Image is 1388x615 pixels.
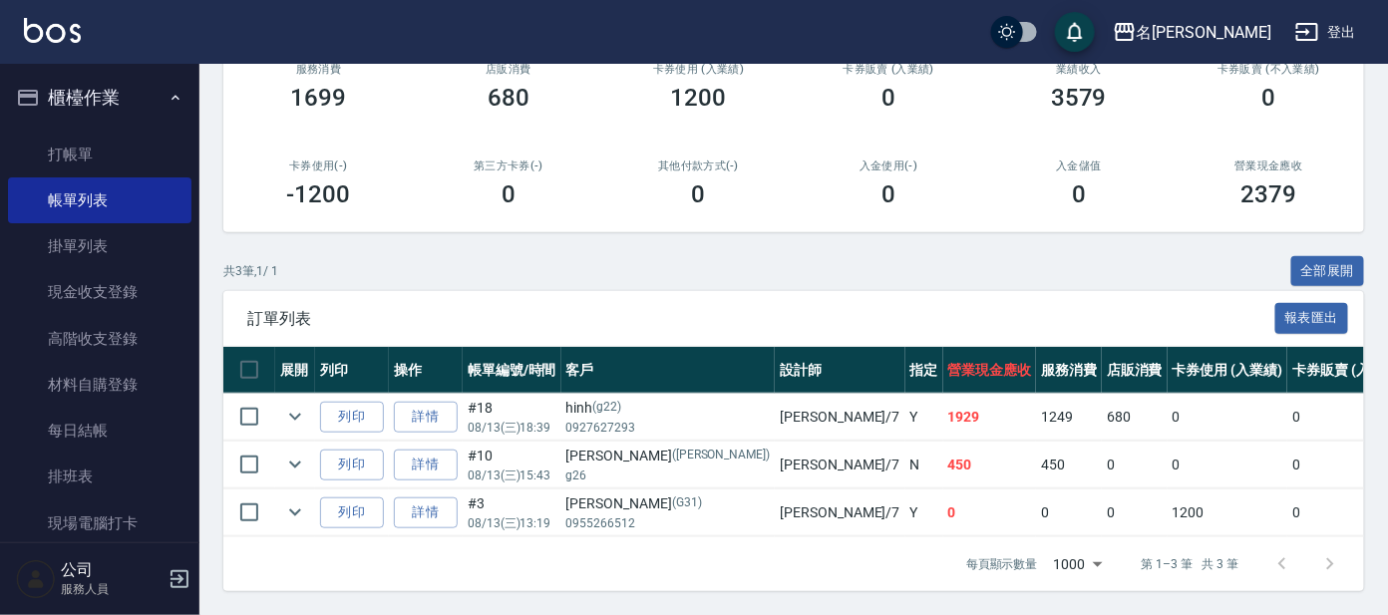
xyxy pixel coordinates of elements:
[247,309,1275,329] span: 訂單列表
[1241,180,1297,208] h3: 2379
[943,347,1037,394] th: 營業現金應收
[463,347,561,394] th: 帳單編號/時間
[290,84,346,112] h3: 1699
[315,347,389,394] th: 列印
[8,362,191,408] a: 材料自購登錄
[8,500,191,546] a: 現場電腦打卡
[1262,84,1276,112] h3: 0
[320,450,384,480] button: 列印
[943,394,1037,441] td: 1929
[61,560,163,580] h5: 公司
[1036,347,1102,394] th: 服務消費
[566,466,771,484] p: g26
[275,347,315,394] th: 展開
[247,159,390,172] h2: 卡券使用(-)
[8,72,191,124] button: 櫃檯作業
[8,132,191,177] a: 打帳單
[8,454,191,499] a: 排班表
[1102,489,1168,536] td: 0
[389,347,463,394] th: 操作
[1055,12,1095,52] button: save
[775,489,904,536] td: [PERSON_NAME] /7
[1168,394,1288,441] td: 0
[1198,63,1340,76] h2: 卡券販賣 (不入業績)
[905,489,943,536] td: Y
[1036,442,1102,488] td: 450
[1105,12,1279,53] button: 名[PERSON_NAME]
[627,159,770,172] h2: 其他付款方式(-)
[1168,347,1288,394] th: 卡券使用 (入業績)
[463,489,561,536] td: #3
[818,63,960,76] h2: 卡券販賣 (入業績)
[8,316,191,362] a: 高階收支登錄
[881,84,895,112] h3: 0
[280,497,310,527] button: expand row
[1036,489,1102,536] td: 0
[905,394,943,441] td: Y
[8,223,191,269] a: 掛單列表
[1198,159,1340,172] h2: 營業現金應收
[394,497,458,528] a: 詳情
[463,442,561,488] td: #10
[320,497,384,528] button: 列印
[1168,489,1288,536] td: 1200
[1137,20,1271,45] div: 名[PERSON_NAME]
[24,18,81,43] img: Logo
[488,84,529,112] h3: 680
[1168,442,1288,488] td: 0
[286,180,350,208] h3: -1200
[561,347,776,394] th: 客戶
[943,442,1037,488] td: 450
[1142,555,1238,573] p: 第 1–3 筆 共 3 筆
[280,402,310,432] button: expand row
[1008,63,1151,76] h2: 業績收入
[566,398,771,419] div: hinh
[8,177,191,223] a: 帳單列表
[775,394,904,441] td: [PERSON_NAME] /7
[1008,159,1151,172] h2: 入金儲值
[1051,84,1107,112] h3: 3579
[1102,347,1168,394] th: 店販消費
[627,63,770,76] h2: 卡券使用 (入業績)
[438,63,580,76] h2: 店販消費
[966,555,1038,573] p: 每頁顯示數量
[320,402,384,433] button: 列印
[223,262,278,280] p: 共 3 筆, 1 / 1
[438,159,580,172] h2: 第三方卡券(-)
[61,580,163,598] p: 服務人員
[394,402,458,433] a: 詳情
[905,347,943,394] th: 指定
[692,180,706,208] h3: 0
[16,559,56,599] img: Person
[468,419,556,437] p: 08/13 (三) 18:39
[1275,303,1349,334] button: 報表匯出
[1275,308,1349,327] a: 報表匯出
[247,63,390,76] h3: 服務消費
[1287,14,1364,51] button: 登出
[463,394,561,441] td: #18
[566,514,771,532] p: 0955266512
[1291,256,1365,287] button: 全部展開
[394,450,458,480] a: 詳情
[1036,394,1102,441] td: 1249
[8,269,191,315] a: 現金收支登錄
[566,446,771,466] div: [PERSON_NAME]
[280,450,310,479] button: expand row
[672,446,770,466] p: ([PERSON_NAME])
[8,408,191,454] a: 每日結帳
[1102,394,1168,441] td: 680
[566,419,771,437] p: 0927627293
[592,398,621,419] p: (g22)
[502,180,516,208] h3: 0
[566,493,771,514] div: [PERSON_NAME]
[775,442,904,488] td: [PERSON_NAME] /7
[943,489,1037,536] td: 0
[818,159,960,172] h2: 入金使用(-)
[1102,442,1168,488] td: 0
[468,466,556,484] p: 08/13 (三) 15:43
[1046,537,1110,591] div: 1000
[775,347,904,394] th: 設計師
[671,84,727,112] h3: 1200
[1072,180,1086,208] h3: 0
[468,514,556,532] p: 08/13 (三) 13:19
